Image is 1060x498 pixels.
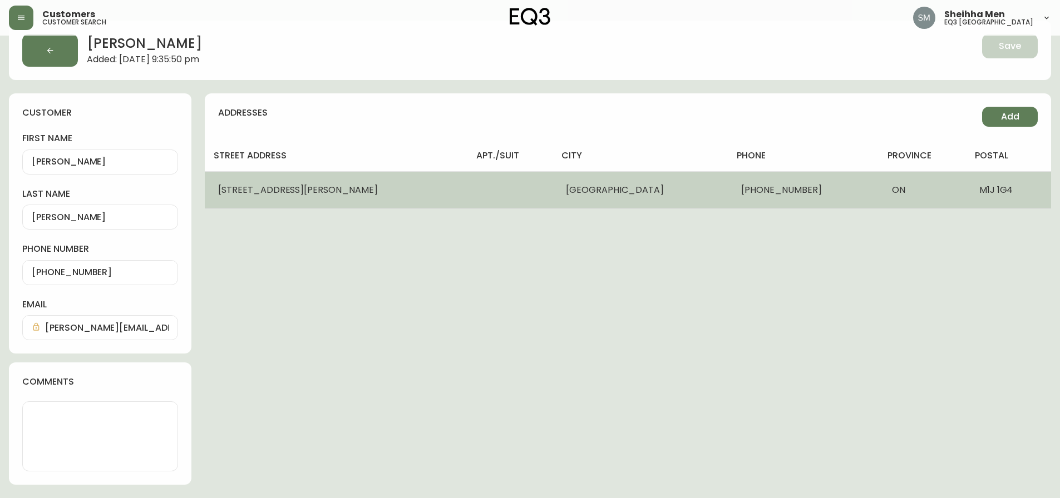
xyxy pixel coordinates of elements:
[476,150,544,162] h4: apt./suit
[214,150,458,162] h4: street address
[737,150,870,162] h4: phone
[87,54,202,67] span: Added: [DATE] 9:35:50 pm
[22,132,178,145] label: first name
[561,150,719,162] h4: city
[913,7,935,29] img: cfa6f7b0e1fd34ea0d7b164297c1067f
[22,188,178,200] label: last name
[218,107,268,119] h4: addresses
[42,19,106,26] h5: customer search
[205,171,467,208] td: [STREET_ADDRESS][PERSON_NAME]
[87,34,202,54] h2: [PERSON_NAME]
[975,150,1042,162] h4: postal
[22,376,74,388] h4: comments
[1001,111,1019,123] span: Add
[510,8,551,26] img: logo
[728,171,879,208] td: [PHONE_NUMBER]
[944,19,1033,26] h5: eq3 [GEOGRAPHIC_DATA]
[553,171,728,208] td: [GEOGRAPHIC_DATA]
[22,107,178,119] h4: customer
[888,150,957,162] h4: province
[879,171,965,208] td: ON
[42,10,95,19] span: Customers
[982,107,1038,127] button: Add
[944,10,1005,19] span: Sheihha Men
[966,171,1051,208] td: M1J 1G4
[22,298,178,311] label: email
[22,243,178,255] label: phone number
